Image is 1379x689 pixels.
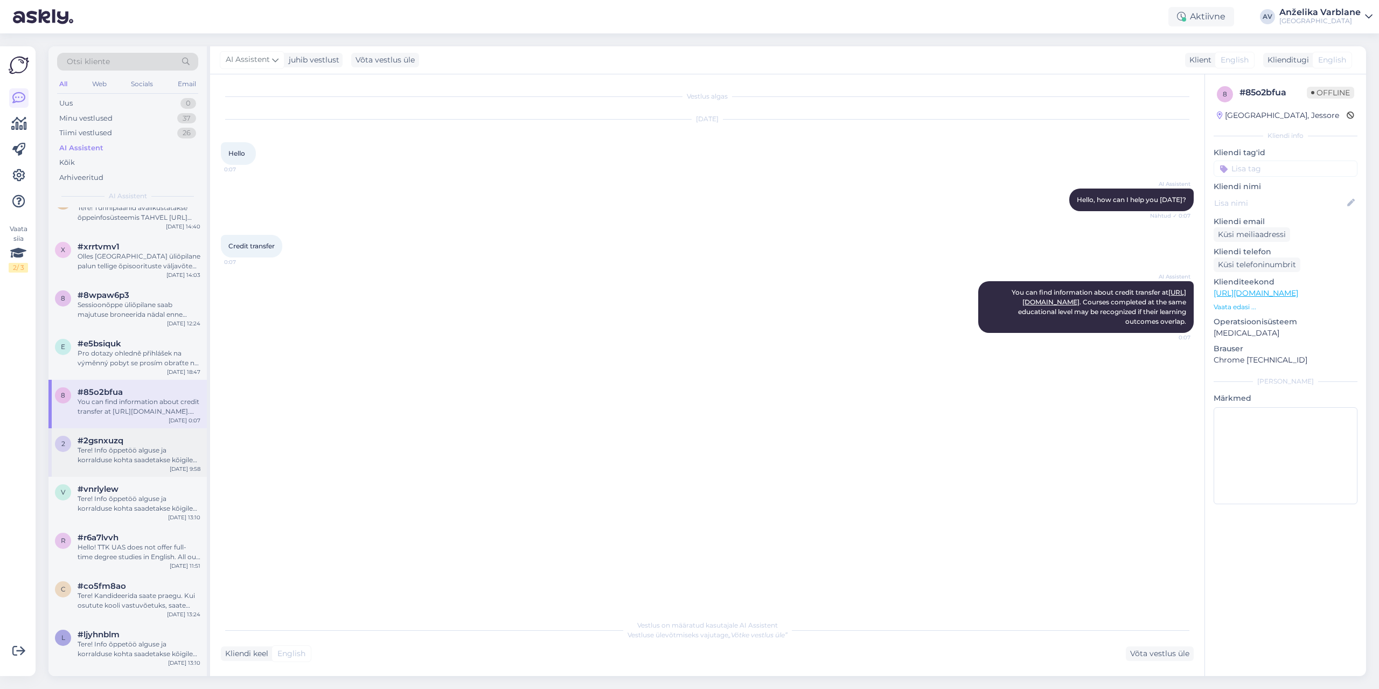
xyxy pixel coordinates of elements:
div: All [57,77,69,91]
span: r [61,537,66,545]
div: [DATE] 12:24 [167,319,200,328]
span: English [1221,54,1249,66]
div: Tere! Info õppetöö alguse ja korralduse kohta saadetakse kõigile vastu võetud tudengitele augusti... [78,494,200,513]
div: AV [1260,9,1275,24]
div: Tiimi vestlused [59,128,112,138]
span: 0:07 [224,258,264,266]
div: Küsi telefoninumbrit [1214,257,1300,272]
p: Vaata edasi ... [1214,302,1357,312]
div: Võta vestlus üle [351,53,419,67]
div: Pro dotazy ohledně přihlášek na výměnný pobyt se prosím obraťte na e-mail [PERSON_NAME][EMAIL_ADD... [78,349,200,368]
div: [GEOGRAPHIC_DATA], Jessore [1217,110,1339,121]
div: Kliendi info [1214,131,1357,141]
span: Hello, how can I help you [DATE]? [1077,196,1186,204]
div: [DATE] 9:58 [170,465,200,473]
div: Kõik [59,157,75,168]
span: c [61,585,66,593]
p: Klienditeekond [1214,276,1357,288]
div: [DATE] 14:03 [166,271,200,279]
img: Askly Logo [9,55,29,75]
span: 0:07 [1150,333,1190,342]
div: # 85o2bfua [1239,86,1307,99]
span: Hello [228,149,245,157]
p: Märkmed [1214,393,1357,404]
div: Uus [59,98,73,109]
div: [DATE] 13:10 [168,659,200,667]
span: AI Assistent [1150,180,1190,188]
div: Hello! TTK UAS does not offer full-time degree studies in English. All our study programmes are t... [78,542,200,562]
span: v [61,488,65,496]
p: Kliendi telefon [1214,246,1357,257]
p: Chrome [TECHNICAL_ID] [1214,354,1357,366]
span: e [61,343,65,351]
div: Küsi meiliaadressi [1214,227,1290,242]
span: AI Assistent [109,191,147,201]
div: Tere! Tunniplaanid avalikustatakse õppeinfosüsteemis TAHVEL [URL][DOMAIN_NAME] juuli teises poole... [78,203,200,222]
div: Minu vestlused [59,113,113,124]
div: Aktiivne [1168,7,1234,26]
div: Vaata siia [9,224,28,273]
div: Võta vestlus üle [1126,646,1194,661]
span: Nähtud ✓ 0:07 [1150,212,1190,220]
div: Sessioonõppe üliõpilane saab majutuse broneerida nädal enne õppesessiooni (mitte varem) hiljemalt... [78,300,200,319]
span: #ljyhnblm [78,630,120,639]
p: Operatsioonisüsteem [1214,316,1357,328]
p: Kliendi nimi [1214,181,1357,192]
div: Web [90,77,109,91]
div: [DATE] 0:07 [169,416,200,424]
div: [DATE] 18:47 [167,368,200,376]
span: Vestluse ülevõtmiseks vajutage [628,631,788,639]
span: AI Assistent [1150,273,1190,281]
div: [DATE] 13:24 [167,610,200,618]
div: [DATE] [221,114,1194,124]
div: [PERSON_NAME] [1214,377,1357,386]
span: English [1318,54,1346,66]
div: Olles [GEOGRAPHIC_DATA] üliõpilane palun tellige õpisoorituste väljavõte õppeinfosüsteemis TAHVEL... [78,252,200,271]
div: Kliendi keel [221,648,268,659]
div: 26 [177,128,196,138]
span: #vnrlylew [78,484,119,494]
div: Socials [129,77,155,91]
div: You can find information about credit transfer at [URL][DOMAIN_NAME]. Courses completed at the sa... [78,397,200,416]
p: Kliendi email [1214,216,1357,227]
div: Tere! Kandideerida saate praegu. Kui osutute kooli vastuvõetuks, saate minna akadeemilisele puhku... [78,591,200,610]
span: #85o2bfua [78,387,123,397]
input: Lisa nimi [1214,197,1345,209]
div: Tere! Info õppetöö alguse ja korralduse kohta saadetakse kõigile vastu võetud tudengitele augusti... [78,639,200,659]
span: 8 [61,294,65,302]
span: Otsi kliente [67,56,110,67]
span: AI Assistent [226,54,270,66]
div: [DATE] 11:51 [170,562,200,570]
span: #co5fm8ao [78,581,126,591]
span: #8wpaw6p3 [78,290,129,300]
span: 8 [61,391,65,399]
span: #xrrtvmv1 [78,242,120,252]
div: Arhiveeritud [59,172,103,183]
div: 2 / 3 [9,263,28,273]
p: Brauser [1214,343,1357,354]
span: #2gsnxuzq [78,436,123,446]
div: Klienditugi [1263,54,1309,66]
div: Vestlus algas [221,92,1194,101]
span: Credit transfer [228,242,275,250]
div: 37 [177,113,196,124]
span: #r6a7lvvh [78,533,119,542]
span: 0:07 [224,165,264,173]
div: Tere! Info õppetöö alguse ja korralduse kohta saadetakse kõigile vastu võetud tudengitele augusti... [78,446,200,465]
span: 2 [61,440,65,448]
span: Offline [1307,87,1354,99]
a: [URL][DOMAIN_NAME] [1214,288,1298,298]
span: Vestlus on määratud kasutajale AI Assistent [637,621,778,629]
div: Email [176,77,198,91]
div: Anželika Varblane [1279,8,1361,17]
span: x [61,246,65,254]
span: #e5bsiquk [78,339,121,349]
div: [DATE] 13:10 [168,513,200,521]
p: [MEDICAL_DATA] [1214,328,1357,339]
span: English [277,648,305,659]
div: 0 [180,98,196,109]
input: Lisa tag [1214,161,1357,177]
span: l [61,634,65,642]
div: [GEOGRAPHIC_DATA] [1279,17,1361,25]
a: Anželika Varblane[GEOGRAPHIC_DATA] [1279,8,1373,25]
